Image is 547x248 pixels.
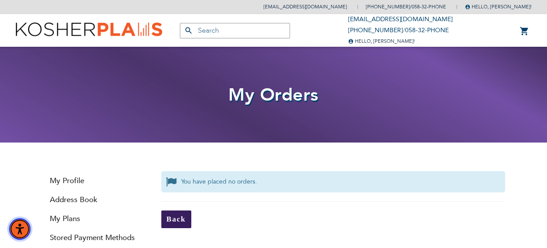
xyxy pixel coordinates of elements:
[366,4,410,10] a: [PHONE_NUMBER]
[357,0,446,13] li: /
[9,218,30,240] div: Accessibility Menu
[412,4,446,10] a: 058-32-PHONE
[465,4,532,10] span: Hello, [PERSON_NAME]!
[348,26,403,34] a: [PHONE_NUMBER]
[348,38,415,45] span: Hello, [PERSON_NAME]!
[161,171,505,193] span: You have placed no orders.
[42,214,148,224] a: My Plans
[228,83,319,107] span: My Orders
[405,26,449,34] a: 058-32-PHONE
[42,233,148,243] a: Stored Payment Methods
[42,195,148,205] a: Address Book
[180,23,290,38] input: Search
[42,176,148,186] a: My Profile
[161,210,191,228] a: Back
[167,215,186,223] span: Back
[348,25,453,36] li: /
[16,23,162,39] img: Kosher Plans
[348,15,453,23] a: [EMAIL_ADDRESS][DOMAIN_NAME]
[264,4,347,10] a: [EMAIL_ADDRESS][DOMAIN_NAME]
